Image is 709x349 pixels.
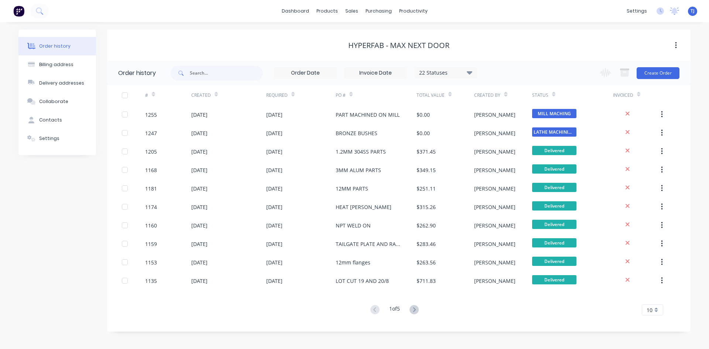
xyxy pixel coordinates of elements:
div: Required [266,85,336,105]
img: Factory [13,6,24,17]
span: Delivered [532,146,576,155]
div: 1168 [145,166,157,174]
div: # [145,85,191,105]
div: [PERSON_NAME] [474,148,516,155]
div: $371.45 [417,148,436,155]
div: Required [266,92,288,99]
div: $262.90 [417,222,436,229]
div: $0.00 [417,111,430,119]
div: [DATE] [266,259,282,266]
div: [DATE] [191,277,208,285]
div: products [313,6,342,17]
div: 1153 [145,259,157,266]
div: [DATE] [191,129,208,137]
div: Total Value [417,85,474,105]
div: Created By [474,92,500,99]
input: Order Date [274,68,336,79]
div: Order history [39,43,71,49]
div: Total Value [417,92,445,99]
div: [DATE] [266,240,282,248]
div: Invoiced [613,85,659,105]
div: $315.26 [417,203,436,211]
div: $349.15 [417,166,436,174]
div: $251.11 [417,185,436,192]
div: Contacts [39,117,62,123]
div: [DATE] [191,259,208,266]
div: $0.00 [417,129,430,137]
div: [PERSON_NAME] [474,222,516,229]
div: BRONZE BUSHES [336,129,377,137]
div: NPT WELD ON [336,222,371,229]
div: Created By [474,85,532,105]
div: PART MACHINED ON MILL [336,111,400,119]
span: MILL MACHING [532,109,576,118]
input: Search... [190,66,263,81]
div: 1247 [145,129,157,137]
div: Billing address [39,61,73,68]
div: [DATE] [191,166,208,174]
div: 1 of 5 [389,305,400,315]
div: [PERSON_NAME] [474,129,516,137]
span: Delivered [532,220,576,229]
span: Delivered [532,164,576,174]
input: Invoice Date [345,68,407,79]
div: [PERSON_NAME] [474,259,516,266]
div: HYPERFAB - MAX NEXT DOOR [348,41,449,50]
div: [DATE] [266,129,282,137]
button: Order history [18,37,96,55]
div: productivity [395,6,431,17]
div: $283.46 [417,240,436,248]
div: HEAT [PERSON_NAME] [336,203,391,211]
div: [DATE] [266,166,282,174]
div: 1181 [145,185,157,192]
div: [PERSON_NAME] [474,240,516,248]
div: [PERSON_NAME] [474,166,516,174]
div: [PERSON_NAME] [474,277,516,285]
div: PO # [336,85,417,105]
span: Delivered [532,257,576,266]
div: [PERSON_NAME] [474,111,516,119]
div: [DATE] [266,222,282,229]
div: $263.56 [417,259,436,266]
button: Collaborate [18,92,96,111]
div: Settings [39,135,59,142]
div: 12MM PARTS [336,185,368,192]
div: [DATE] [266,148,282,155]
div: 3MM ALUM PARTS [336,166,381,174]
div: TAILGATE PLATE AND RAD COVER [336,240,402,248]
div: 1135 [145,277,157,285]
div: LOT CUT 19 AND 20/8 [336,277,389,285]
div: PO # [336,92,346,99]
span: Delivered [532,238,576,247]
button: Create Order [637,67,679,79]
div: [DATE] [191,203,208,211]
div: 22 Statuses [415,69,477,77]
button: Delivery addresses [18,74,96,92]
span: Delivered [532,201,576,211]
div: [DATE] [266,203,282,211]
span: Delivered [532,275,576,284]
div: [DATE] [191,222,208,229]
div: 12mm flanges [336,259,370,266]
div: Status [532,85,613,105]
div: 1160 [145,222,157,229]
div: 1205 [145,148,157,155]
div: [PERSON_NAME] [474,203,516,211]
div: [DATE] [266,185,282,192]
div: Order history [118,69,156,78]
button: Billing address [18,55,96,74]
div: settings [623,6,651,17]
a: dashboard [278,6,313,17]
div: $711.83 [417,277,436,285]
button: Settings [18,129,96,148]
div: 1174 [145,203,157,211]
span: TJ [691,8,695,14]
div: [DATE] [266,277,282,285]
div: 1159 [145,240,157,248]
div: sales [342,6,362,17]
span: LATHE MACHINING [532,127,576,137]
div: Collaborate [39,98,68,105]
div: [DATE] [191,240,208,248]
div: [DATE] [266,111,282,119]
span: 10 [647,306,653,314]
